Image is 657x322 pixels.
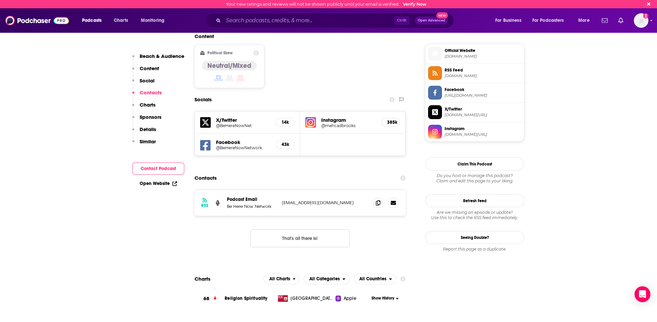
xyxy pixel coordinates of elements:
button: open menu [354,274,396,284]
button: Nothing here. [250,229,350,247]
a: @mehcadbrooks [321,123,376,128]
a: Open Website [140,181,177,186]
span: Logged in as BretAita [634,13,648,28]
button: Similar [132,138,156,151]
button: Reach & Audience [132,53,184,65]
a: Official Website[DOMAIN_NAME] [428,47,521,61]
p: Contacts [140,89,162,96]
img: iconImage [305,117,316,128]
a: X/Twitter[DOMAIN_NAME][URL] [428,105,521,119]
h2: Contacts [195,172,217,184]
h2: Platforms [264,274,300,284]
h2: Categories [304,274,350,284]
span: New [436,12,448,19]
span: Open Advanced [418,19,445,22]
button: open menu [528,15,574,26]
a: 68 [195,290,225,308]
button: Contact Podcast [132,162,184,175]
button: open menu [136,15,173,26]
img: Podchaser - Follow, Share and Rate Podcasts [5,14,69,27]
div: Report this page as a duplicate. [425,247,524,252]
button: Charts [132,102,155,114]
p: Be Here Now Network [227,204,277,209]
div: Open Intercom Messenger [635,286,650,302]
button: Details [132,126,156,138]
button: Content [132,65,159,77]
span: https://www.facebook.com/BeHereNowNetwork [445,93,521,98]
button: Contacts [132,89,162,102]
button: Social [132,77,154,90]
div: Search podcasts, credits, & more... [211,13,460,28]
span: Official Website [445,48,521,54]
h2: Countries [354,274,396,284]
a: Apple [335,295,369,302]
p: Content [140,65,159,71]
p: Social [140,77,154,84]
h5: 43k [282,142,289,147]
h5: Instagram [321,117,376,123]
p: Similar [140,138,156,145]
a: @BeHereNowNet [216,123,271,128]
span: For Business [495,16,521,25]
h5: 385k [387,119,394,125]
span: Ctrl K [394,16,410,25]
p: Podcast Email [227,197,277,202]
h2: Political Skew [207,51,233,55]
h2: Socials [195,93,212,106]
button: Refresh Feed [425,194,524,207]
span: art19.com [445,54,521,59]
span: All Countries [359,277,386,281]
div: Claim and edit this page to your liking. [425,173,524,184]
a: Instagram[DOMAIN_NAME][URL] [428,125,521,139]
span: rss.art19.com [445,73,521,78]
span: For Podcasters [532,16,564,25]
a: @BeHereNowNetwork [216,145,271,150]
h5: X/Twitter [216,117,271,123]
h2: Charts [195,276,210,282]
button: Open AdvancedNew [415,17,448,24]
button: Show profile menu [634,13,648,28]
svg: Email not verified [643,13,648,19]
a: Show notifications dropdown [616,15,626,26]
button: Claim This Podcast [425,158,524,170]
button: open menu [264,274,300,284]
span: Bermuda [290,295,333,302]
div: Are we missing an episode or update? Use this to check the RSS feed immediately. [425,210,524,220]
a: [GEOGRAPHIC_DATA] [275,295,336,302]
h5: Facebook [216,139,271,145]
a: Religion Spirituality [225,296,267,301]
span: instagram.com/mehcadbrooks [445,132,521,137]
span: Charts [114,16,128,25]
span: Monitoring [141,16,164,25]
span: All Charts [269,277,290,281]
a: Show notifications dropdown [599,15,610,26]
span: Instagram [445,126,521,132]
span: twitter.com/BeHereNowNet [445,113,521,117]
p: Charts [140,102,155,108]
p: Sponsors [140,114,161,120]
button: open menu [304,274,350,284]
div: Your new ratings and reviews will not be shown publicly until your email is verified. [226,2,426,7]
button: Show History [369,296,401,301]
span: More [578,16,590,25]
span: Show History [371,296,394,301]
a: Facebook[URL][DOMAIN_NAME] [428,86,521,100]
p: Details [140,126,156,132]
a: RSS Feed[DOMAIN_NAME] [428,66,521,80]
button: open menu [574,15,598,26]
p: Reach & Audience [140,53,184,59]
h2: Content [195,33,400,39]
h3: RSS [201,203,208,208]
button: Sponsors [132,114,161,126]
button: open menu [77,15,110,26]
h4: Neutral/Mixed [207,62,251,70]
span: Podcasts [82,16,102,25]
span: X/Twitter [445,106,521,112]
span: Facebook [445,87,521,93]
input: Search podcasts, credits, & more... [223,15,394,26]
button: open menu [491,15,530,26]
span: RSS Feed [445,67,521,73]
